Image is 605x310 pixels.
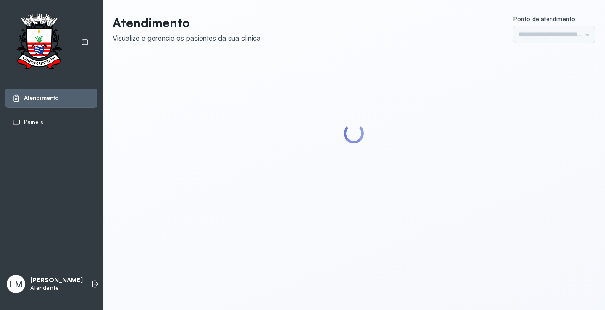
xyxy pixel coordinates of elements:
[24,119,43,126] span: Painéis
[113,34,260,42] div: Visualize e gerencie os pacientes da sua clínica
[30,276,83,284] p: [PERSON_NAME]
[113,15,260,30] p: Atendimento
[9,13,69,72] img: Logotipo do estabelecimento
[30,284,83,292] p: Atendente
[24,94,59,102] span: Atendimento
[513,15,575,22] span: Ponto de atendimento
[12,94,90,102] a: Atendimento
